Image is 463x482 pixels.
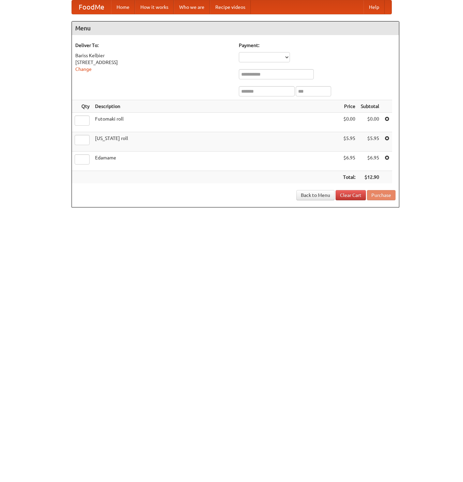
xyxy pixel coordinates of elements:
[75,59,232,66] div: [STREET_ADDRESS]
[174,0,210,14] a: Who we are
[72,21,399,35] h4: Menu
[340,113,358,132] td: $0.00
[367,190,396,200] button: Purchase
[340,152,358,171] td: $6.95
[358,132,382,152] td: $5.95
[336,190,366,200] a: Clear Cart
[92,113,340,132] td: Futomaki roll
[340,100,358,113] th: Price
[75,66,92,72] a: Change
[72,0,111,14] a: FoodMe
[358,171,382,184] th: $12.90
[92,152,340,171] td: Edamame
[340,132,358,152] td: $5.95
[92,132,340,152] td: [US_STATE] roll
[358,113,382,132] td: $0.00
[296,190,335,200] a: Back to Menu
[340,171,358,184] th: Total:
[358,100,382,113] th: Subtotal
[210,0,251,14] a: Recipe videos
[358,152,382,171] td: $6.95
[364,0,385,14] a: Help
[111,0,135,14] a: Home
[72,100,92,113] th: Qty
[135,0,174,14] a: How it works
[75,52,232,59] div: Bariss Kelbier
[92,100,340,113] th: Description
[75,42,232,49] h5: Deliver To:
[239,42,396,49] h5: Payment:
